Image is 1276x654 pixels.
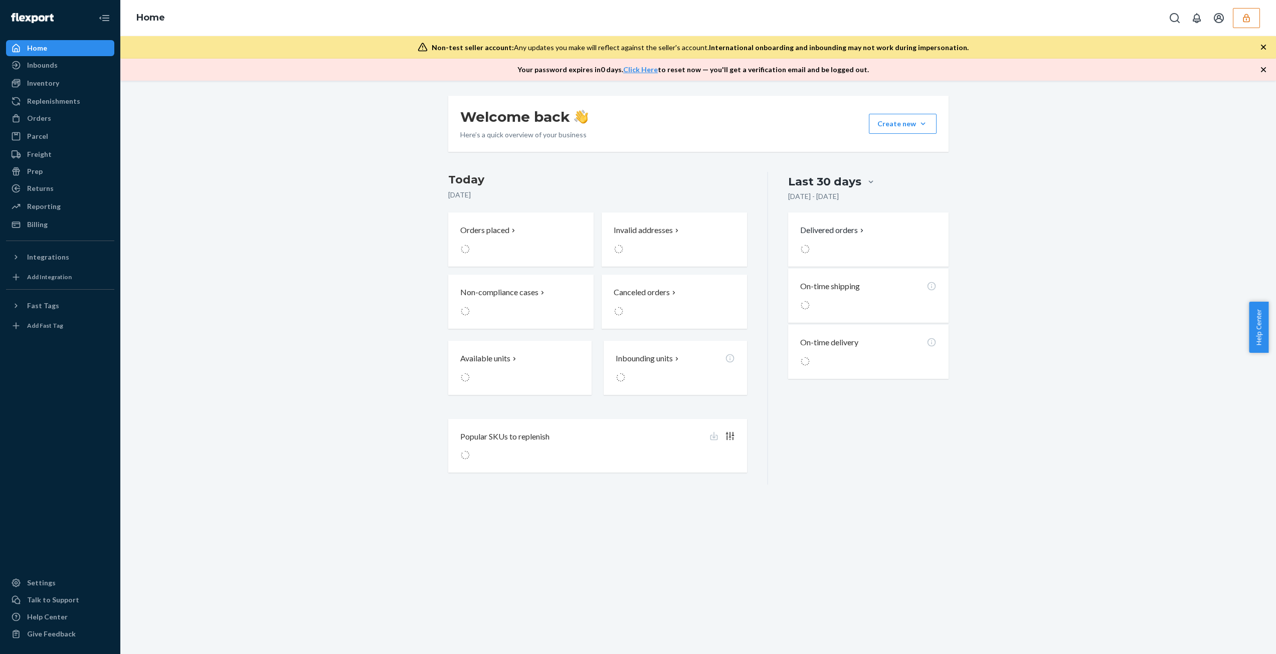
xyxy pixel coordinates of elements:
p: Non-compliance cases [460,287,538,298]
div: Inventory [27,78,59,88]
p: [DATE] [448,190,748,200]
div: Freight [27,149,52,159]
a: Returns [6,180,114,196]
a: Add Integration [6,269,114,285]
button: Give Feedback [6,626,114,642]
div: Give Feedback [27,629,76,639]
a: Click Here [623,65,658,74]
div: Fast Tags [27,301,59,311]
div: Talk to Support [27,595,79,605]
p: Popular SKUs to replenish [460,431,550,443]
a: Inbounds [6,57,114,73]
button: Create new [869,114,937,134]
button: Orders placed [448,212,594,267]
button: Non-compliance cases [448,275,594,329]
div: Reporting [27,201,61,211]
a: Parcel [6,128,114,144]
div: Any updates you make will reflect against the seller's account. [432,43,969,53]
div: Billing [27,220,48,230]
div: Help Center [27,612,68,622]
p: On-time delivery [800,337,858,348]
a: Home [6,40,114,56]
a: Add Fast Tag [6,318,114,334]
button: Open notifications [1187,8,1207,28]
div: Orders [27,113,51,123]
div: Integrations [27,252,69,262]
a: Prep [6,163,114,179]
button: Invalid addresses [602,212,747,267]
button: Open account menu [1209,8,1229,28]
div: Inbounds [27,60,58,70]
button: Delivered orders [800,225,866,236]
p: Invalid addresses [614,225,673,236]
button: Available units [448,341,592,395]
h1: Welcome back [460,108,588,126]
div: Last 30 days [788,174,861,189]
p: Inbounding units [616,353,673,364]
button: Fast Tags [6,298,114,314]
a: Home [136,12,165,23]
span: Non-test seller account: [432,43,514,52]
button: Open Search Box [1165,8,1185,28]
button: Canceled orders [602,275,747,329]
p: On-time shipping [800,281,860,292]
p: Here’s a quick overview of your business [460,130,588,140]
div: Replenishments [27,96,80,106]
div: Add Integration [27,273,72,281]
a: Help Center [6,609,114,625]
ol: breadcrumbs [128,4,173,33]
a: Replenishments [6,93,114,109]
div: Parcel [27,131,48,141]
div: Add Fast Tag [27,321,63,330]
div: Prep [27,166,43,176]
a: Settings [6,575,114,591]
a: Inventory [6,75,114,91]
p: Orders placed [460,225,509,236]
button: Integrations [6,249,114,265]
button: Close Navigation [94,8,114,28]
a: Billing [6,216,114,233]
p: [DATE] - [DATE] [788,191,839,201]
p: Available units [460,353,510,364]
a: Reporting [6,198,114,214]
div: Settings [27,578,56,588]
button: Help Center [1249,302,1268,353]
h3: Today [448,172,748,188]
div: Returns [27,183,54,193]
p: Your password expires in 0 days . to reset now — you'll get a verification email and be logged out. [517,65,869,75]
a: Freight [6,146,114,162]
span: International onboarding and inbounding may not work during impersonation. [709,43,969,52]
p: Canceled orders [614,287,670,298]
a: Orders [6,110,114,126]
button: Inbounding units [604,341,747,395]
button: Talk to Support [6,592,114,608]
img: Flexport logo [11,13,54,23]
img: hand-wave emoji [574,110,588,124]
div: Home [27,43,47,53]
